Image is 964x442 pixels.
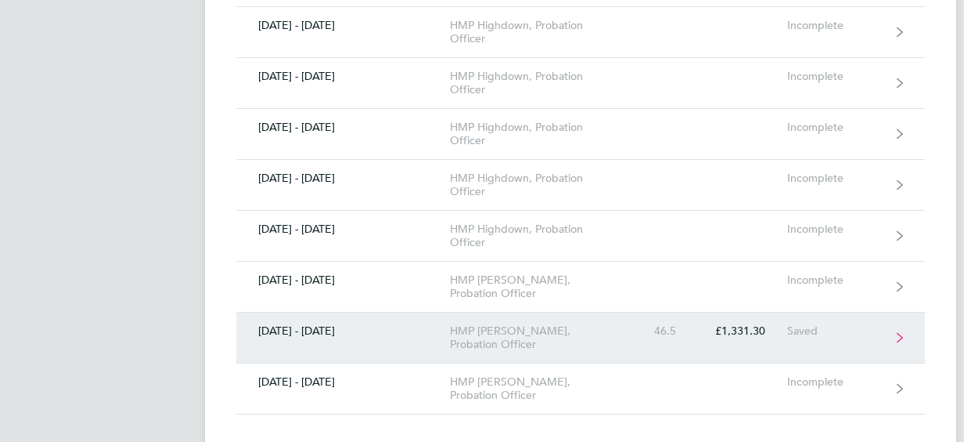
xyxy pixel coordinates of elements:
[236,364,925,415] a: [DATE] - [DATE]HMP [PERSON_NAME], Probation OfficerIncomplete
[787,324,883,338] div: Saved
[450,70,629,96] div: HMP Highdown, Probation Officer
[629,324,698,338] div: 46.5
[236,19,450,32] div: [DATE] - [DATE]
[236,324,450,338] div: [DATE] - [DATE]
[236,160,925,211] a: [DATE] - [DATE]HMP Highdown, Probation OfficerIncomplete
[236,375,450,389] div: [DATE] - [DATE]
[450,274,629,300] div: HMP [PERSON_NAME], Probation Officer
[236,121,450,134] div: [DATE] - [DATE]
[236,58,925,109] a: [DATE] - [DATE]HMP Highdown, Probation OfficerIncomplete
[236,109,925,160] a: [DATE] - [DATE]HMP Highdown, Probation OfficerIncomplete
[787,121,883,134] div: Incomplete
[236,211,925,262] a: [DATE] - [DATE]HMP Highdown, Probation OfficerIncomplete
[450,223,629,249] div: HMP Highdown, Probation Officer
[450,324,629,351] div: HMP [PERSON_NAME], Probation Officer
[450,172,629,198] div: HMP Highdown, Probation Officer
[236,70,450,83] div: [DATE] - [DATE]
[787,172,883,185] div: Incomplete
[450,19,629,45] div: HMP Highdown, Probation Officer
[236,172,450,185] div: [DATE] - [DATE]
[236,274,450,287] div: [DATE] - [DATE]
[787,274,883,287] div: Incomplete
[236,262,925,313] a: [DATE] - [DATE]HMP [PERSON_NAME], Probation OfficerIncomplete
[450,375,629,402] div: HMP [PERSON_NAME], Probation Officer
[236,313,925,364] a: [DATE] - [DATE]HMP [PERSON_NAME], Probation Officer46.5£1,331.30Saved
[787,375,883,389] div: Incomplete
[787,70,883,83] div: Incomplete
[450,121,629,147] div: HMP Highdown, Probation Officer
[236,7,925,58] a: [DATE] - [DATE]HMP Highdown, Probation OfficerIncomplete
[787,223,883,236] div: Incomplete
[787,19,883,32] div: Incomplete
[236,223,450,236] div: [DATE] - [DATE]
[698,324,787,338] div: £1,331.30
